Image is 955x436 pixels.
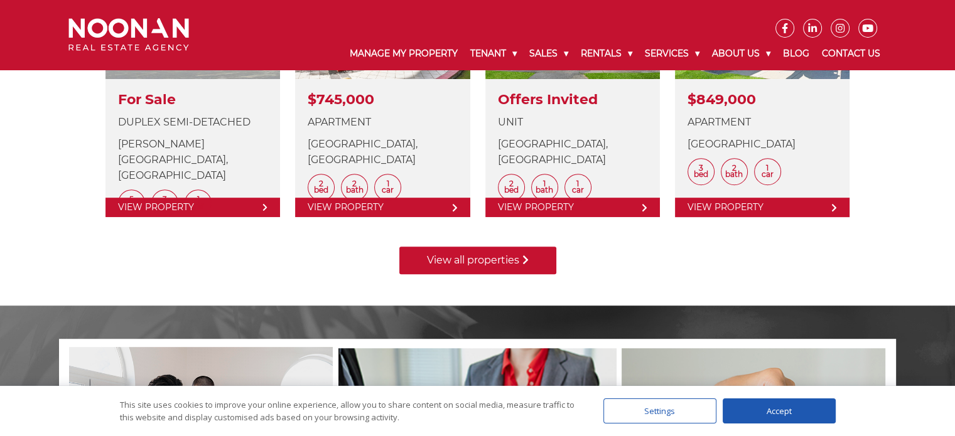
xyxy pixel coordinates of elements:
div: Accept [723,398,836,423]
img: Noonan Real Estate Agency [68,18,189,51]
a: About Us [706,38,777,70]
a: Blog [777,38,816,70]
a: Contact Us [816,38,887,70]
a: Sales [523,38,575,70]
div: This site uses cookies to improve your online experience, allow you to share content on social me... [120,398,578,423]
a: Manage My Property [343,38,464,70]
a: Rentals [575,38,639,70]
a: Tenant [464,38,523,70]
a: Services [639,38,706,70]
div: Settings [603,398,716,423]
a: View all properties [399,247,556,274]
